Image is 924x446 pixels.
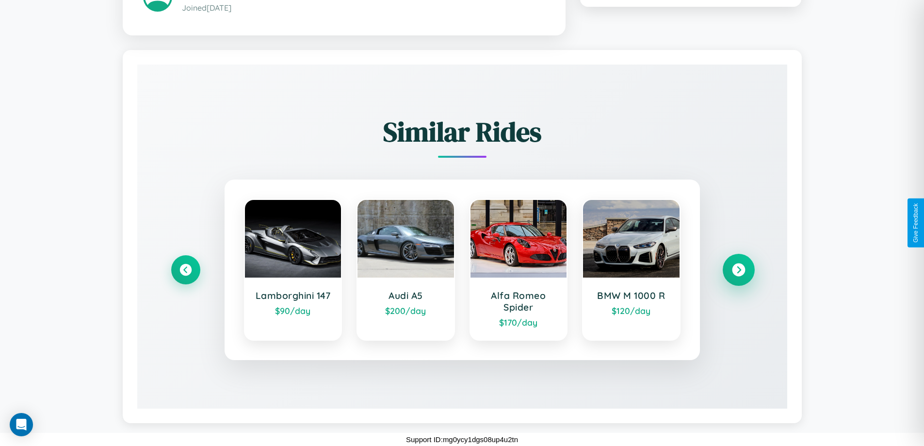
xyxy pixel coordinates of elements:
[255,305,332,316] div: $ 90 /day
[480,290,557,313] h3: Alfa Romeo Spider
[171,113,753,150] h2: Similar Rides
[182,1,545,15] p: Joined [DATE]
[593,305,670,316] div: $ 120 /day
[582,199,681,341] a: BMW M 1000 R$120/day
[357,199,455,341] a: Audi A5$200/day
[255,290,332,301] h3: Lamborghini 147
[480,317,557,328] div: $ 170 /day
[367,290,444,301] h3: Audi A5
[593,290,670,301] h3: BMW M 1000 R
[244,199,342,341] a: Lamborghini 147$90/day
[912,203,919,243] div: Give Feedback
[367,305,444,316] div: $ 200 /day
[10,413,33,436] div: Open Intercom Messenger
[406,433,518,446] p: Support ID: mg0ycy1dgs08up4u2tn
[470,199,568,341] a: Alfa Romeo Spider$170/day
